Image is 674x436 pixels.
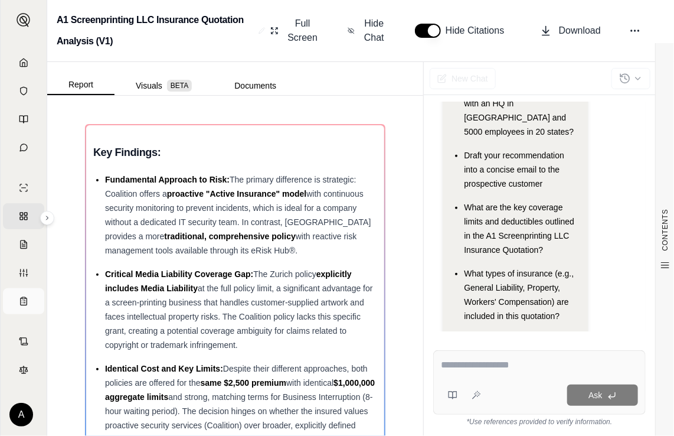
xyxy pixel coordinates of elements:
[3,203,44,229] a: Policy Comparisons
[93,142,377,163] h3: Key Findings:
[3,232,44,258] a: Claim Coverage
[362,17,387,45] span: Hide Chat
[3,135,44,161] a: Chat
[57,9,254,52] h2: A1 Screenprinting LLC Insurance Quotation Analysis (V1)
[464,203,574,255] span: What are the key coverage limits and deductibles outlined in the A1 Screenprinting LLC Insurance ...
[535,19,606,43] button: Download
[660,209,670,251] span: CONTENTS
[9,403,33,427] div: A
[3,260,44,286] a: Custom Report
[3,357,44,383] a: Legal Search Engine
[3,78,44,104] a: Documents Vault
[446,24,512,38] span: Hide Citations
[464,269,574,321] span: What types of insurance (e.g., General Liability, Property, Workers' Compensation) are included i...
[105,364,223,373] span: Identical Cost and Key Limits:
[105,269,253,279] span: Critical Media Liability Coverage Gap:
[3,106,44,132] a: Prompt Library
[3,50,44,76] a: Home
[286,378,333,388] span: with identical
[433,415,646,427] div: *Use references provided to verify information.
[286,17,319,45] span: Full Screen
[47,75,114,95] button: Report
[105,364,368,388] span: Despite their different approaches, both policies are offered for the
[3,288,44,314] a: Coverage Table
[167,189,307,199] span: proactive "Active Insurance" model
[105,284,373,350] span: at the full policy limit, a significant advantage for a screen-printing business that handles cus...
[588,391,602,400] span: Ask
[164,232,296,241] span: traditional, comprehensive policy
[40,211,54,225] button: Expand sidebar
[464,70,574,136] span: Which form is better for a private chemicals company with an HQ in [GEOGRAPHIC_DATA] and 5000 emp...
[253,269,316,279] span: The Zurich policy
[343,12,391,50] button: Hide Chat
[17,13,31,27] img: Expand sidebar
[559,24,601,38] span: Download
[12,8,35,32] button: Expand sidebar
[3,175,44,201] a: Single Policy
[105,269,352,293] span: explicitly includes Media Liability
[213,76,297,95] button: Documents
[201,378,287,388] span: same $2,500 premium
[567,385,638,406] button: Ask
[3,328,44,354] a: Contract Analysis
[167,80,192,92] span: BETA
[266,12,324,50] button: Full Screen
[105,175,230,184] span: Fundamental Approach to Risk:
[114,76,213,95] button: Visuals
[105,175,356,199] span: The primary difference is strategic: Coalition offers a
[464,151,564,188] span: Draft your recommendation into a concise email to the prospective customer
